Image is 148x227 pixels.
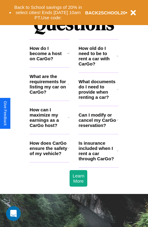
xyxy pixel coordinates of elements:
h3: How can I maximize my earnings as a CarGo host? [30,107,68,128]
h3: How old do I need to be to rent a car with CarGo? [79,46,117,66]
h3: How does CarGo ensure the safety of my vehicle? [30,140,68,156]
div: Give Feedback [3,101,7,126]
h3: What documents do I need to provide when renting a car? [79,79,117,100]
h3: What are the requirements for listing my car on CarGo? [30,74,68,95]
div: Open Intercom Messenger [6,206,21,221]
h3: Can I modify or cancel my CarGo reservation? [79,112,117,128]
button: Back to School savings of 20% in select cities! Ends [DATE] 10am PT.Use code: [11,3,85,22]
h3: Is insurance included when I rent a car through CarGo? [79,140,117,161]
h3: How do I become a host on CarGo? [30,46,67,61]
button: Learn More [70,170,87,187]
b: BACK2SCHOOL20 [85,10,126,15]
